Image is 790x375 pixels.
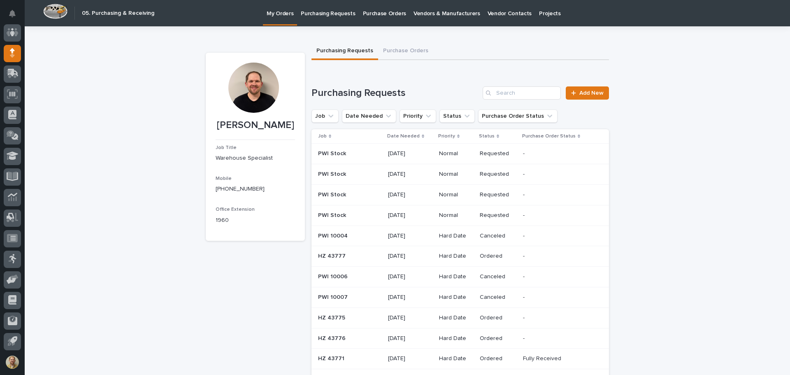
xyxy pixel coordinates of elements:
tr: PWI 10004PWI 10004 [DATE]Hard DateCanceled-- [311,226,609,246]
button: Status [439,109,475,123]
p: Requested [480,150,516,157]
p: Requested [480,171,516,178]
p: Normal [439,191,473,198]
p: Priority [438,132,455,141]
p: - [523,272,526,280]
a: Add New [566,86,609,100]
p: Canceled [480,233,516,240]
p: 1960 [216,216,295,225]
p: [DATE] [388,253,432,260]
button: Job [311,109,339,123]
p: - [523,333,526,342]
span: Office Extension [216,207,255,212]
p: - [523,149,526,157]
tr: PWI StockPWI Stock [DATE]NormalRequested-- [311,144,609,164]
p: [DATE] [388,273,432,280]
p: PWI Stock [318,210,348,219]
p: PWI Stock [318,169,348,178]
p: - [523,292,526,301]
p: Date Needed [387,132,420,141]
p: - [523,251,526,260]
p: [DATE] [388,150,432,157]
tr: HZ 43777HZ 43777 [DATE]Hard DateOrdered-- [311,246,609,267]
p: HZ 43776 [318,333,347,342]
input: Search [483,86,561,100]
p: [PERSON_NAME] [216,119,295,131]
button: Notifications [4,5,21,22]
img: Workspace Logo [43,4,67,19]
tr: PWI StockPWI Stock [DATE]NormalRequested-- [311,184,609,205]
button: Purchasing Requests [311,43,378,60]
p: - [523,190,526,198]
p: Hard Date [439,355,473,362]
h1: Purchasing Requests [311,87,479,99]
p: [DATE] [388,191,432,198]
p: [DATE] [388,212,432,219]
p: Ordered [480,335,516,342]
h2: 05. Purchasing & Receiving [82,10,154,17]
p: [DATE] [388,335,432,342]
button: users-avatar [4,354,21,371]
p: Status [479,132,495,141]
p: PWI 10004 [318,231,349,240]
p: HZ 43777 [318,251,347,260]
tr: HZ 43771HZ 43771 [DATE]Hard DateOrderedFully ReceivedFully Received [311,349,609,369]
tr: PWI StockPWI Stock [DATE]NormalRequested-- [311,205,609,226]
p: HZ 43775 [318,313,347,321]
span: Add New [579,90,604,96]
p: HZ 43771 [318,354,346,362]
p: Normal [439,171,473,178]
p: [DATE] [388,314,432,321]
p: Ordered [480,355,516,362]
p: - [523,210,526,219]
p: Job [318,132,327,141]
span: Mobile [216,176,232,181]
tr: PWI StockPWI Stock [DATE]NormalRequested-- [311,164,609,185]
p: Hard Date [439,273,473,280]
p: Requested [480,191,516,198]
p: Ordered [480,314,516,321]
p: PWI 10006 [318,272,349,280]
tr: HZ 43776HZ 43776 [DATE]Hard DateOrdered-- [311,328,609,349]
p: Hard Date [439,253,473,260]
p: PWI Stock [318,190,348,198]
p: Hard Date [439,294,473,301]
tr: PWI 10007PWI 10007 [DATE]Hard DateCanceled-- [311,287,609,307]
p: Hard Date [439,335,473,342]
p: Requested [480,212,516,219]
p: Canceled [480,273,516,280]
p: PWI Stock [318,149,348,157]
tr: PWI 10006PWI 10006 [DATE]Hard DateCanceled-- [311,267,609,287]
button: Date Needed [342,109,396,123]
p: Normal [439,150,473,157]
p: PWI 10007 [318,292,349,301]
p: [DATE] [388,171,432,178]
p: Fully Received [523,354,563,362]
button: Priority [400,109,436,123]
p: [DATE] [388,355,432,362]
p: Normal [439,212,473,219]
p: Ordered [480,253,516,260]
tr: HZ 43775HZ 43775 [DATE]Hard DateOrdered-- [311,307,609,328]
button: Purchase Orders [378,43,433,60]
p: Purchase Order Status [522,132,576,141]
a: [PHONE_NUMBER] [216,186,265,192]
p: Hard Date [439,233,473,240]
span: Job Title [216,145,237,150]
p: [DATE] [388,233,432,240]
button: Purchase Order Status [478,109,558,123]
p: Warehouse Specialist [216,154,295,163]
p: - [523,231,526,240]
p: - [523,313,526,321]
p: Hard Date [439,314,473,321]
p: Canceled [480,294,516,301]
p: [DATE] [388,294,432,301]
div: Notifications [10,10,21,23]
p: - [523,169,526,178]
